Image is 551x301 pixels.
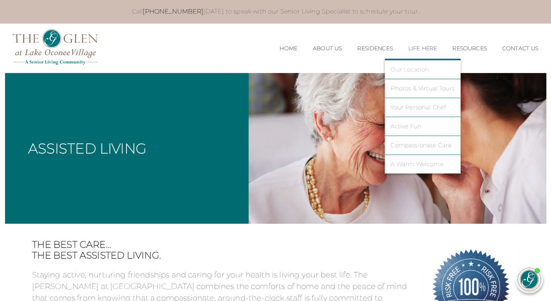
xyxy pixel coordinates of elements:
[391,66,455,73] a: Our Location
[391,142,455,149] a: Compassionate Care
[143,8,203,15] a: [PHONE_NUMBER]
[391,161,455,168] a: A Warm Welcome
[518,268,541,291] img: avatar
[357,45,393,52] a: Residences
[452,45,486,52] a: Resources
[13,29,98,65] img: The Glen Lake Oconee Home
[391,123,455,130] a: Active Fun
[32,239,411,250] span: The best care…
[28,141,147,155] h1: Assisted Living
[502,45,539,52] a: Contact Us
[280,45,297,52] a: Home
[313,45,342,52] a: About Us
[35,8,516,16] p: Call [DATE] to speak with our Senior Living Specialist to schedule your tour.
[391,85,455,92] a: Photos & Virtual Tours
[32,250,411,261] span: The Best Assisted Living.
[391,104,455,111] a: Your Personal Chef
[408,45,437,52] a: Life Here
